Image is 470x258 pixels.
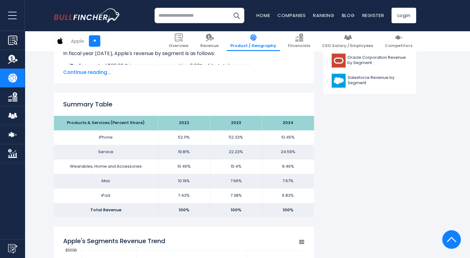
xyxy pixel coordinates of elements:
[158,188,210,203] td: 7.43%
[54,174,158,188] td: Mac
[54,188,158,203] td: iPad
[54,130,158,145] td: iPhone
[229,8,244,23] button: Search
[230,43,276,49] span: Product / Geography
[210,188,262,203] td: 7.38%
[54,203,158,217] td: Total Revenue
[284,31,314,51] a: Financials
[256,12,270,19] a: Home
[165,31,192,51] a: Overview
[262,203,314,217] td: 100%
[332,54,346,67] img: ORCL logo
[347,75,408,86] span: Salesforce Revenue by Segment
[63,100,305,109] h2: Summary Table
[210,130,262,145] td: 52.33%
[262,174,314,188] td: 7.67%
[322,43,373,49] span: CEO Salary / Employees
[69,62,81,69] b: iPad
[385,43,412,49] span: Competitors
[210,116,262,130] th: 2023
[54,159,158,174] td: Wearables, Home and Accessories
[313,12,334,19] a: Ranking
[63,50,305,57] p: In fiscal year [DATE], Apple's revenue by segment is as follows:
[227,31,280,51] a: Product / Geography
[262,159,314,174] td: 9.46%
[262,130,314,145] td: 51.45%
[158,203,210,217] td: 100%
[262,116,314,130] th: 2024
[158,145,210,159] td: 19.81%
[54,8,120,23] img: bullfincher logo
[328,52,411,69] a: Oracle Corporation Revenue by Segment
[391,8,416,23] a: Login
[362,12,384,19] a: Register
[200,43,219,49] span: Revenue
[328,72,411,89] a: Salesforce Revenue by Segment
[197,31,222,51] a: Revenue
[210,159,262,174] td: 10.4%
[262,145,314,159] td: 24.59%
[63,62,305,70] li: generated $26.69 B in revenue, representing 6.83% of its total revenue.
[277,12,306,19] a: Companies
[65,247,77,252] text: $500B
[54,8,120,23] a: Go to homepage
[71,37,84,45] div: Apple
[262,188,314,203] td: 6.83%
[63,69,305,76] span: Continue reading...
[210,203,262,217] td: 100%
[169,43,189,49] span: Overview
[89,35,100,47] a: +
[158,116,210,130] th: 2022
[332,74,346,88] img: CRM logo
[63,237,165,245] tspan: Apple's Segments Revenue Trend
[54,145,158,159] td: Service
[381,31,416,51] a: Competitors
[158,130,210,145] td: 52.11%
[54,116,158,130] th: Products & Services (Percent Share)
[210,145,262,159] td: 22.23%
[210,174,262,188] td: 7.66%
[318,31,377,51] a: CEO Salary / Employees
[288,43,310,49] span: Financials
[347,55,408,66] span: Oracle Corporation Revenue by Segment
[54,35,66,47] img: AAPL logo
[158,174,210,188] td: 10.19%
[342,12,355,19] a: Blog
[158,159,210,174] td: 10.46%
